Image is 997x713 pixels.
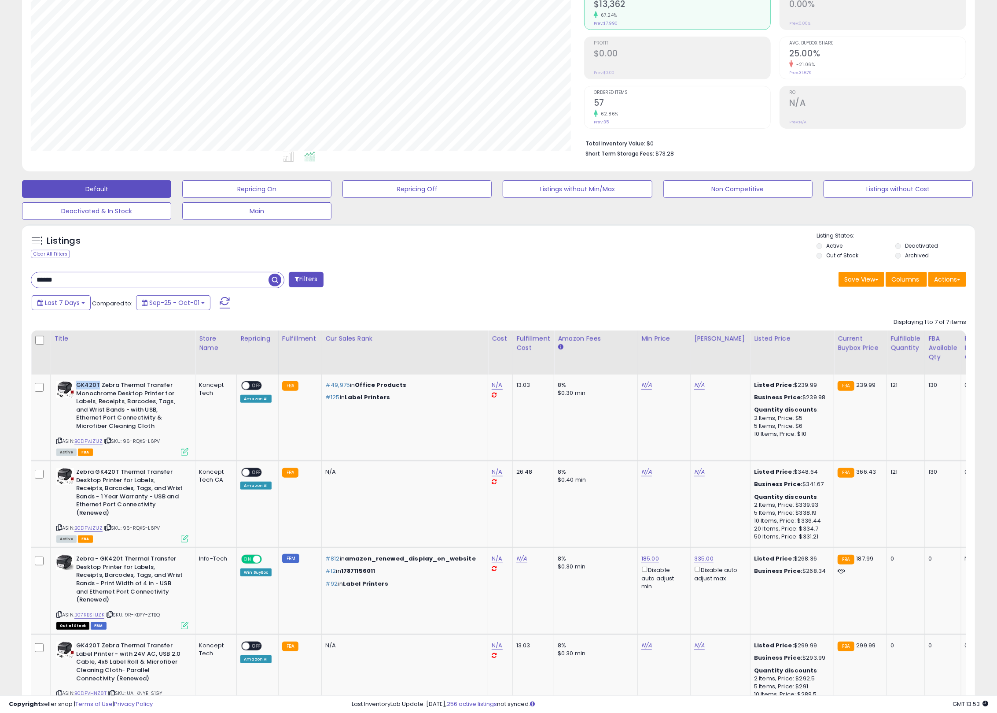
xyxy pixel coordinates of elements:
[325,334,484,343] div: Cur Sales Rank
[240,482,271,490] div: Amazon AI
[503,180,652,198] button: Listings without Min/Max
[857,554,874,563] span: 187.99
[857,641,876,650] span: 299.99
[928,381,954,389] div: 130
[240,655,271,663] div: Amazon AI
[516,381,547,389] div: 13.03
[558,343,563,351] small: Amazon Fees.
[558,476,631,484] div: $0.40 min
[641,641,652,650] a: N/A
[789,70,811,75] small: Prev: 31.67%
[694,641,705,650] a: N/A
[345,393,390,401] span: Label Printers
[838,381,854,391] small: FBA
[789,98,966,110] h2: N/A
[199,468,230,484] div: Koncept Tech CA
[352,700,988,709] div: Last InventoryLab Update: [DATE], not synced.
[492,381,502,390] a: N/A
[250,642,264,650] span: OFF
[31,250,70,258] div: Clear All Filters
[78,535,93,543] span: FBA
[655,149,674,158] span: $73.28
[199,642,230,657] div: Koncept Tech
[56,535,77,543] span: All listings currently available for purchase on Amazon
[789,41,966,46] span: Avg. Buybox Share
[789,119,806,125] small: Prev: N/A
[56,622,89,630] span: All listings that are currently out of stock and unavailable for purchase on Amazon
[492,334,509,343] div: Cost
[516,334,550,353] div: Fulfillment Cost
[754,654,827,662] div: $293.99
[890,381,918,389] div: 121
[199,381,230,397] div: Koncept Tech
[694,334,747,343] div: [PERSON_NAME]
[754,393,802,401] b: Business Price:
[890,468,918,476] div: 121
[754,501,827,509] div: 2 Items, Price: $339.93
[325,642,481,650] div: N/A
[325,567,481,575] p: in
[56,555,74,570] img: 41m-uw67NML._SL40_.jpg
[32,295,91,310] button: Last 7 Days
[106,611,160,618] span: | SKU: 9R-KBPY-ZTBQ
[594,48,770,60] h2: $0.00
[838,468,854,478] small: FBA
[282,381,298,391] small: FBA
[74,438,103,445] a: B0DFVJZ1JZ
[890,642,918,650] div: 0
[965,468,988,476] div: 0
[891,275,919,284] span: Columns
[754,509,827,517] div: 5 Items, Price: $338.19
[558,468,631,476] div: 8%
[754,517,827,525] div: 10 Items, Price: $336.44
[965,334,991,362] div: FBA inbound Qty
[594,98,770,110] h2: 57
[182,180,331,198] button: Repricing On
[594,119,609,125] small: Prev: 35
[516,642,547,650] div: 13.03
[341,567,375,575] span: 17871156011
[325,567,336,575] span: #12
[74,611,104,619] a: B07RBSHJZK
[641,468,652,476] a: N/A
[149,298,199,307] span: Sep-25 - Oct-01
[325,393,340,401] span: #125
[76,468,183,519] b: Zebra GK420T Thermal Transfer Desktop Printer for Labels, Receipts, Barcodes, Tags, and Wrist Ban...
[182,202,331,220] button: Main
[754,405,817,414] b: Quantity discounts
[754,525,827,533] div: 20 Items, Price: $334.7
[325,468,481,476] div: N/A
[240,395,271,403] div: Amazon AI
[754,567,827,575] div: $268.34
[890,334,921,353] div: Fulfillable Quantity
[325,555,481,563] p: in
[754,667,827,675] div: :
[516,554,527,563] a: N/A
[585,150,654,157] b: Short Term Storage Fees:
[558,563,631,571] div: $0.30 min
[342,180,492,198] button: Repricing Off
[492,554,502,563] a: N/A
[594,70,614,75] small: Prev: $0.00
[492,468,502,476] a: N/A
[92,299,132,308] span: Compared to:
[585,137,960,148] li: $0
[345,554,476,563] span: amazon_renewed_display_on_website
[754,666,817,675] b: Quantity discounts
[355,381,406,389] span: Office Products
[965,381,988,389] div: 0
[754,468,794,476] b: Listed Price:
[754,381,794,389] b: Listed Price:
[641,334,687,343] div: Min Price
[838,642,854,651] small: FBA
[928,555,954,563] div: 0
[22,180,171,198] button: Default
[754,493,827,501] div: :
[104,438,160,445] span: | SKU: 96-RQXS-L6PV
[694,554,714,563] a: 335.00
[56,381,188,455] div: ASIN:
[754,381,827,389] div: $239.99
[694,565,743,582] div: Disable auto adjust max
[694,381,705,390] a: N/A
[754,334,830,343] div: Listed Price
